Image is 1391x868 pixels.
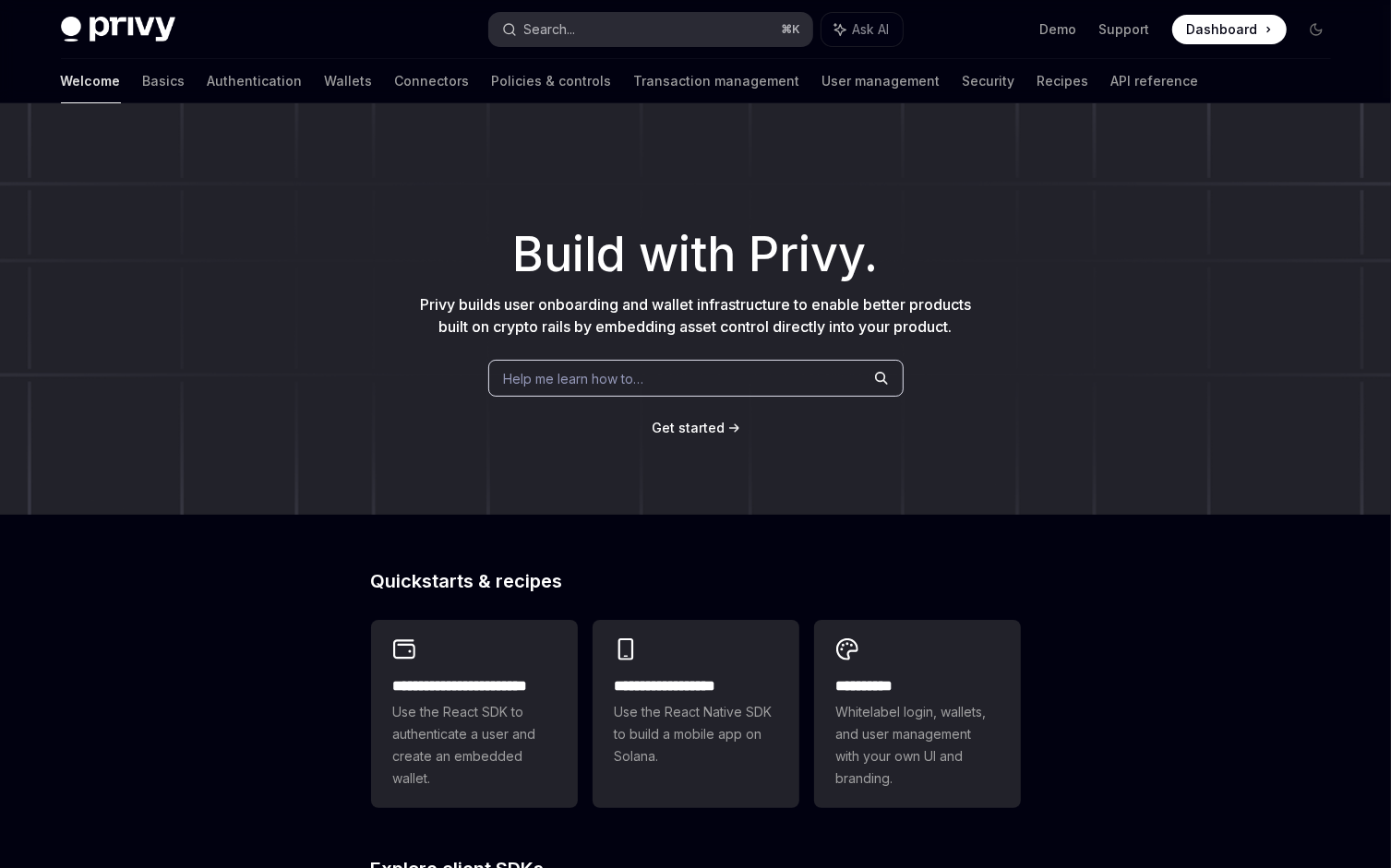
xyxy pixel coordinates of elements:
[963,59,1015,103] a: Security
[814,620,1021,808] a: **** *****Whitelabel login, wallets, and user management with your own UI and branding.
[853,20,890,39] span: Ask AI
[513,238,879,271] span: Build with Privy.
[821,13,903,46] button: Ask AI
[492,59,612,103] a: Policies & controls
[61,17,175,42] img: dark logo
[593,620,799,808] a: **** **** **** ***Use the React Native SDK to build a mobile app on Solana.
[393,701,556,790] span: Use the React SDK to authenticate a user and create an embedded wallet.
[143,59,186,103] a: Basics
[420,295,971,336] span: Privy builds user onboarding and wallet infrastructure to enable better products built on crypto ...
[524,18,576,41] div: Search...
[504,369,644,388] span: Help me learn how to…
[1187,20,1258,39] span: Dashboard
[61,59,121,103] a: Welcome
[836,701,999,790] span: Whitelabel login, wallets, and user management with your own UI and branding.
[782,22,801,37] span: ⌘ K
[822,59,941,103] a: User management
[1301,15,1331,44] button: Toggle dark mode
[371,572,563,590] span: Quickstarts & recipes
[634,59,800,103] a: Transaction management
[1111,59,1199,103] a: API reference
[1040,20,1077,39] a: Demo
[1099,20,1150,39] a: Support
[615,701,777,767] span: Use the React Native SDK to build a mobile app on Solana.
[652,419,725,437] a: Get started
[489,13,812,46] button: Search...⌘K
[208,59,303,103] a: Authentication
[652,420,725,435] span: Get started
[1037,59,1089,103] a: Recipes
[325,59,373,103] a: Wallets
[395,59,470,103] a: Connectors
[1172,15,1287,44] a: Dashboard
